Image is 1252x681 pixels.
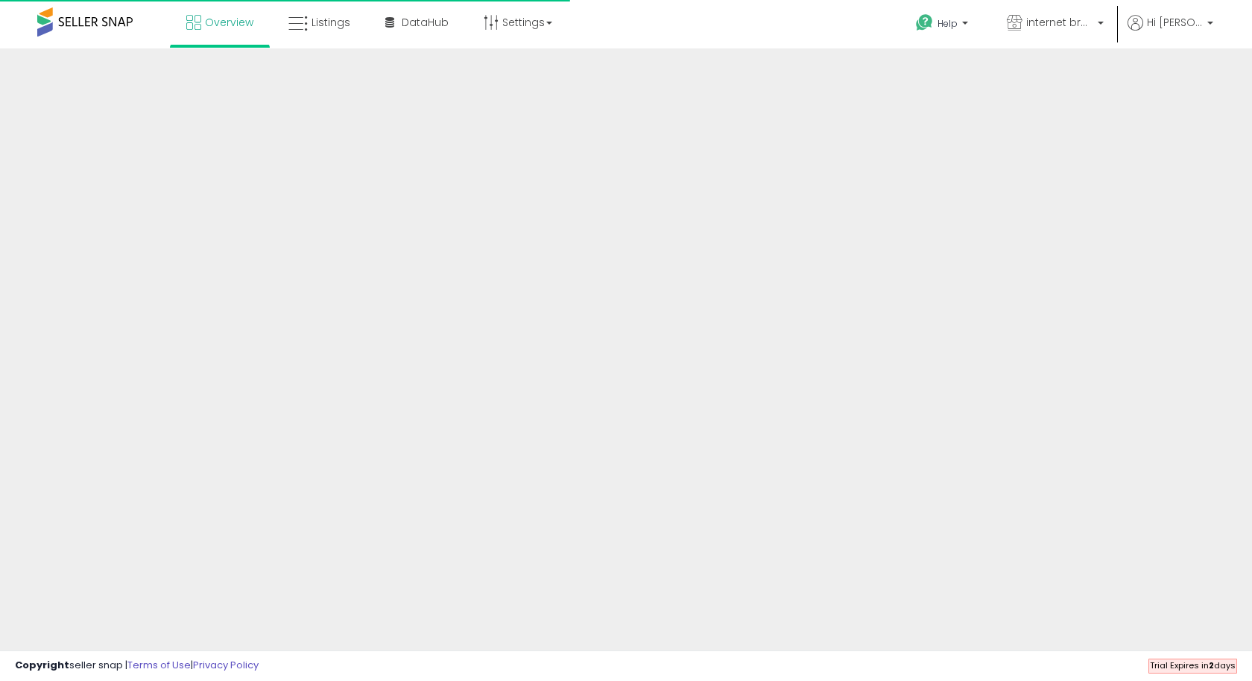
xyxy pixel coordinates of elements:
[1128,15,1213,48] a: Hi [PERSON_NAME]
[15,658,69,672] strong: Copyright
[15,659,259,673] div: seller snap | |
[915,13,934,32] i: Get Help
[938,17,958,30] span: Help
[1147,15,1203,30] span: Hi [PERSON_NAME]
[1209,659,1214,671] b: 2
[127,658,191,672] a: Terms of Use
[1026,15,1093,30] span: internet brands
[1150,659,1236,671] span: Trial Expires in days
[312,15,350,30] span: Listings
[402,15,449,30] span: DataHub
[193,658,259,672] a: Privacy Policy
[205,15,253,30] span: Overview
[904,2,983,48] a: Help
